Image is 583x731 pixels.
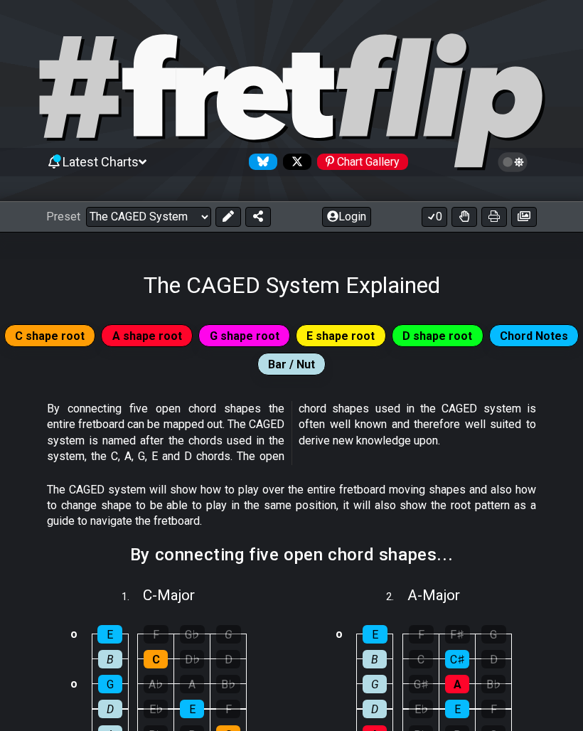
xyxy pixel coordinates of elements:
[216,625,241,644] div: G
[481,207,507,227] button: Print
[363,650,387,668] div: B
[331,621,348,646] td: o
[407,587,460,604] span: A - Major
[144,675,168,693] div: A♭
[216,675,240,693] div: B♭
[481,650,506,668] div: D
[210,326,279,346] span: G shape root
[445,625,470,644] div: F♯
[243,154,277,170] a: Follow #fretflip at Bluesky
[98,650,122,668] div: B
[363,625,387,644] div: E
[409,700,433,718] div: E♭
[215,207,241,227] button: Edit Preset
[409,625,434,644] div: F
[122,589,143,605] span: 1 .
[15,326,85,346] span: C shape root
[65,621,82,646] td: o
[47,401,536,465] p: By connecting five open chord shapes the entire fretboard can be mapped out. The CAGED system is ...
[363,700,387,718] div: D
[277,154,311,170] a: Follow #fretflip at X
[86,207,211,227] select: Preset
[500,326,568,346] span: Chord Notes
[245,207,271,227] button: Share Preset
[481,700,506,718] div: F
[63,154,139,169] span: Latest Charts
[445,700,469,718] div: E
[511,207,537,227] button: Create image
[311,154,408,170] a: #fretflip at Pinterest
[144,700,168,718] div: E♭
[97,625,122,644] div: E
[445,675,469,693] div: A
[363,675,387,693] div: G
[144,625,169,644] div: F
[422,207,447,227] button: 0
[402,326,472,346] span: D shape root
[481,625,506,644] div: G
[268,354,315,375] span: Bar / Nut
[505,156,521,169] span: Toggle light / dark theme
[216,700,240,718] div: F
[216,650,240,668] div: D
[481,675,506,693] div: B♭
[130,547,453,562] h2: By connecting five open chord shapes...
[47,482,536,530] p: The CAGED system will show how to play over the entire fretboard moving shapes and also how to ch...
[445,650,469,668] div: C♯
[98,675,122,693] div: G
[112,326,182,346] span: A shape root
[409,650,433,668] div: C
[322,207,371,227] button: Login
[65,671,82,696] td: o
[409,675,433,693] div: G♯
[317,154,408,170] div: Chart Gallery
[143,587,195,604] span: C - Major
[451,207,477,227] button: Toggle Dexterity for all fretkits
[98,700,122,718] div: D
[180,675,204,693] div: A
[386,589,407,605] span: 2 .
[46,210,80,223] span: Preset
[144,272,440,299] h1: The CAGED System Explained
[180,700,204,718] div: E
[306,326,375,346] span: E shape root
[180,650,204,668] div: D♭
[180,625,205,644] div: G♭
[144,650,168,668] div: C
